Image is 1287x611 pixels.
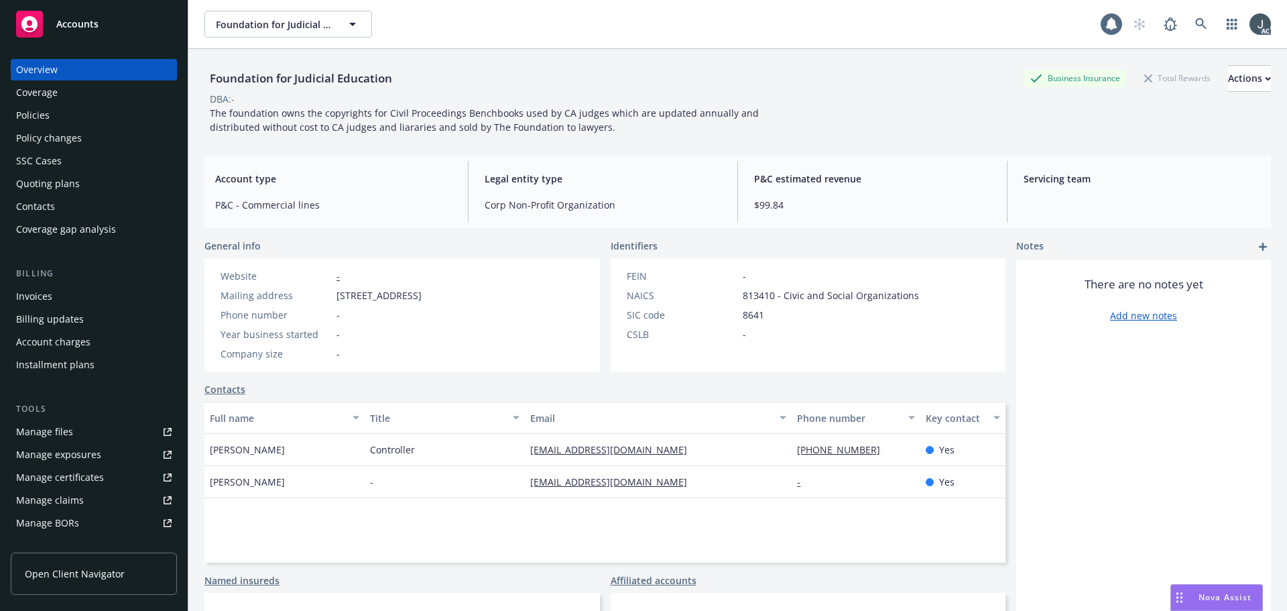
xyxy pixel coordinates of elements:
div: FEIN [627,269,737,283]
a: Manage exposures [11,444,177,465]
img: photo [1249,13,1271,35]
div: Email [530,411,772,425]
a: Billing updates [11,309,177,330]
span: Corp Non-Profit Organization [485,198,721,212]
a: Search [1188,11,1215,38]
a: Summary of insurance [11,535,177,557]
button: Full name [204,402,365,434]
div: NAICS [627,288,737,302]
a: Contacts [204,382,245,396]
span: Servicing team [1024,172,1260,186]
a: [EMAIL_ADDRESS][DOMAIN_NAME] [530,476,698,488]
button: Nova Assist [1170,584,1263,611]
div: Manage exposures [16,444,101,465]
div: Invoices [16,286,52,307]
span: - [336,327,340,341]
div: Manage certificates [16,467,104,488]
a: Start snowing [1126,11,1153,38]
button: Foundation for Judicial Education [204,11,372,38]
span: Legal entity type [485,172,721,186]
span: The foundation owns the copyrights for Civil Proceedings Benchbooks used by CA judges which are u... [210,107,761,133]
div: SIC code [627,308,737,322]
button: Actions [1228,65,1271,92]
div: Billing [11,267,177,280]
div: Drag to move [1171,585,1188,610]
span: - [336,308,340,322]
a: Overview [11,59,177,80]
a: Policies [11,105,177,126]
a: Policy changes [11,127,177,149]
span: [PERSON_NAME] [210,475,285,489]
a: [EMAIL_ADDRESS][DOMAIN_NAME] [530,443,698,456]
a: - [797,476,811,488]
span: Identifiers [611,239,658,253]
div: Title [370,411,505,425]
span: [PERSON_NAME] [210,443,285,457]
span: Account type [215,172,452,186]
div: Manage BORs [16,512,79,534]
a: Add new notes [1110,309,1177,323]
a: Contacts [11,196,177,217]
span: P&C estimated revenue [754,172,991,186]
button: Key contact [920,402,1005,434]
div: Tools [11,402,177,416]
div: Summary of insurance [16,535,118,557]
div: Year business started [221,327,331,341]
span: Yes [939,475,955,489]
div: Contacts [16,196,55,217]
a: Manage BORs [11,512,177,534]
div: Website [221,269,331,283]
span: [STREET_ADDRESS] [336,288,422,302]
span: - [743,269,746,283]
div: CSLB [627,327,737,341]
div: Business Insurance [1024,70,1127,87]
div: Manage claims [16,490,84,511]
button: Email [525,402,792,434]
span: Foundation for Judicial Education [216,17,332,32]
div: Total Rewards [1138,70,1217,87]
a: Invoices [11,286,177,307]
a: Manage files [11,421,177,443]
span: - [370,475,373,489]
a: Coverage gap analysis [11,219,177,240]
span: P&C - Commercial lines [215,198,452,212]
a: - [336,270,340,282]
span: Controller [370,443,415,457]
div: Key contact [926,411,985,425]
a: Affiliated accounts [611,573,696,588]
a: Coverage [11,82,177,103]
span: Notes [1016,239,1044,255]
a: Manage certificates [11,467,177,488]
span: - [743,327,746,341]
div: Coverage [16,82,58,103]
span: - [336,347,340,361]
div: Manage files [16,421,73,443]
span: 8641 [743,308,764,322]
div: Coverage gap analysis [16,219,116,240]
div: DBA: - [210,92,235,106]
span: Accounts [56,19,99,30]
a: SSC Cases [11,150,177,172]
span: There are no notes yet [1085,276,1203,292]
div: Foundation for Judicial Education [204,70,397,87]
a: add [1255,239,1271,255]
span: Nova Assist [1199,592,1251,603]
div: Actions [1228,66,1271,91]
a: Accounts [11,5,177,43]
a: Report a Bug [1157,11,1184,38]
a: Named insureds [204,573,280,588]
button: Phone number [792,402,920,434]
div: Phone number [797,411,900,425]
div: SSC Cases [16,150,62,172]
div: Quoting plans [16,173,80,195]
div: Company size [221,347,331,361]
a: Manage claims [11,490,177,511]
div: Installment plans [16,354,95,376]
a: [PHONE_NUMBER] [797,443,891,456]
div: Policy changes [16,127,82,149]
span: General info [204,239,261,253]
span: 813410 - Civic and Social Organizations [743,288,919,302]
a: Quoting plans [11,173,177,195]
div: Full name [210,411,345,425]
